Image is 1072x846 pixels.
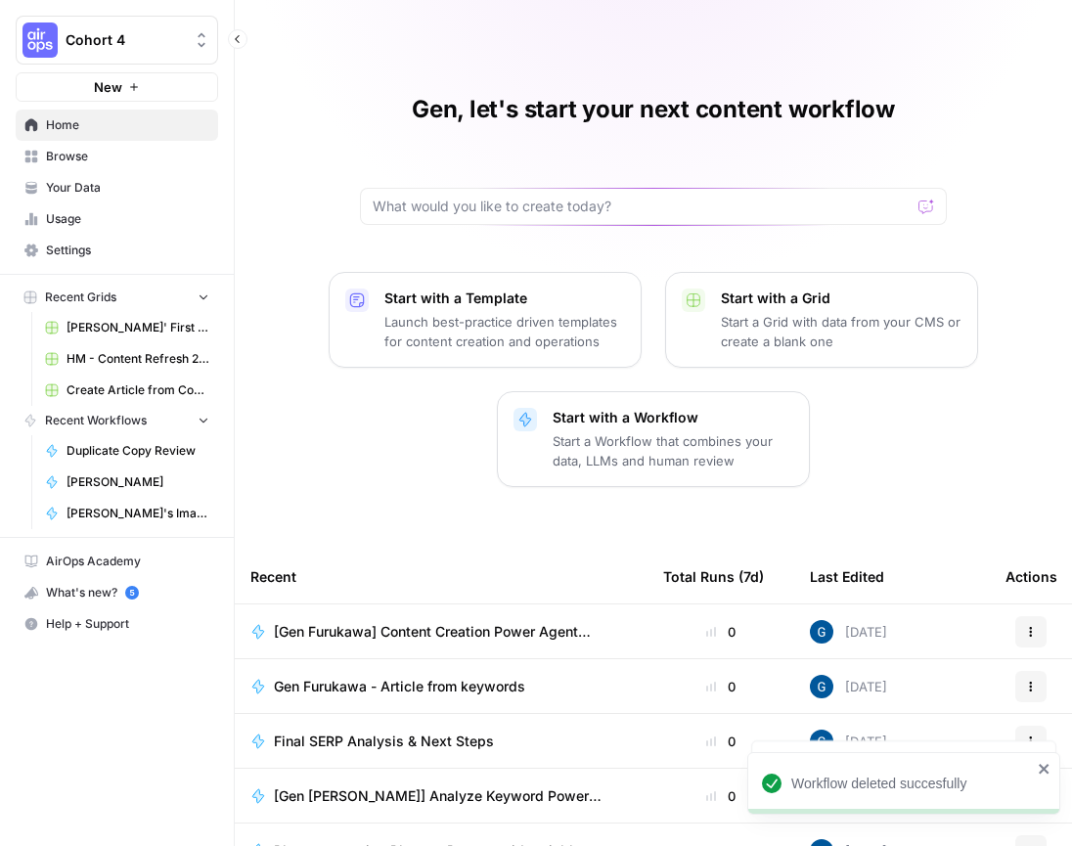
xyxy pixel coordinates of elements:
span: Help + Support [46,615,209,633]
span: Recent Workflows [45,412,147,429]
span: HM - Content Refresh 28.07 Grid [67,350,209,368]
div: 0 [663,677,779,696]
div: [DATE] [810,730,887,753]
span: [Gen [PERSON_NAME]] Analyze Keyword Power Agents [274,786,616,806]
button: close [1038,761,1051,777]
p: Start a Workflow that combines your data, LLMs and human review [553,431,793,470]
a: [Gen [PERSON_NAME]] Analyze Keyword Power Agents [250,786,632,806]
div: [DATE] [810,675,887,698]
span: New [94,77,122,97]
button: Help + Support [16,608,218,640]
button: New [16,72,218,102]
p: Launch best-practice driven templates for content creation and operations [384,312,625,351]
text: 5 [129,588,134,598]
input: What would you like to create today? [373,197,911,216]
span: Create Article from Content Brief - Fork Grid [67,381,209,399]
a: Final SERP Analysis & Next Steps [250,732,632,751]
div: Last Edited [810,550,884,603]
span: Cohort 4 [66,30,184,50]
div: 0 [663,622,779,642]
span: [Gen Furukawa] Content Creation Power Agent Workflow [274,622,616,642]
a: AirOps Academy [16,546,218,577]
span: Recent Grids [45,289,116,306]
button: What's new? 5 [16,577,218,608]
a: [Gen Furukawa] Content Creation Power Agent Workflow [250,622,632,642]
button: Workspace: Cohort 4 [16,16,218,65]
a: Create Article from Content Brief - Fork Grid [36,375,218,406]
span: AirOps Academy [46,553,209,570]
button: Start with a GridStart a Grid with data from your CMS or create a blank one [665,272,978,368]
span: Final SERP Analysis & Next Steps [274,732,494,751]
p: Start with a Grid [721,289,961,308]
span: Duplicate Copy Review [67,442,209,460]
a: Gen Furukawa - Article from keywords [250,677,632,696]
img: qd2a6s3w5hfdcqb82ik0wk3no9aw [810,620,833,644]
a: [PERSON_NAME]'s Image Description Generator Workflow [36,498,218,529]
a: 5 [125,586,139,600]
a: HM - Content Refresh 28.07 Grid [36,343,218,375]
div: What's new? [17,578,217,607]
a: [PERSON_NAME] [36,467,218,498]
div: Workflow deleted succesfully [791,774,1032,793]
p: Start with a Workflow [553,408,793,427]
a: Browse [16,141,218,172]
a: [PERSON_NAME]' First Flow Grid [36,312,218,343]
div: Total Runs (7d) [663,550,764,603]
h1: Gen, let's start your next content workflow [412,94,895,125]
span: [PERSON_NAME]' First Flow Grid [67,319,209,336]
div: Recent [250,550,632,603]
img: qd2a6s3w5hfdcqb82ik0wk3no9aw [810,675,833,698]
span: Home [46,116,209,134]
div: [DATE] [810,620,887,644]
p: Start with a Template [384,289,625,308]
a: Usage [16,203,218,235]
button: Start with a TemplateLaunch best-practice driven templates for content creation and operations [329,272,642,368]
div: Actions [1005,550,1057,603]
p: Start a Grid with data from your CMS or create a blank one [721,312,961,351]
a: Settings [16,235,218,266]
div: 0 [663,786,779,806]
button: Recent Workflows [16,406,218,435]
span: Your Data [46,179,209,197]
span: [PERSON_NAME] [67,473,209,491]
span: Browse [46,148,209,165]
a: Home [16,110,218,141]
span: Gen Furukawa - Article from keywords [274,677,525,696]
span: Settings [46,242,209,259]
button: Start with a WorkflowStart a Workflow that combines your data, LLMs and human review [497,391,810,487]
span: [PERSON_NAME]'s Image Description Generator Workflow [67,505,209,522]
a: Your Data [16,172,218,203]
button: Recent Grids [16,283,218,312]
img: qd2a6s3w5hfdcqb82ik0wk3no9aw [810,730,833,753]
img: Cohort 4 Logo [22,22,58,58]
a: Duplicate Copy Review [36,435,218,467]
div: 0 [663,732,779,751]
span: Usage [46,210,209,228]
